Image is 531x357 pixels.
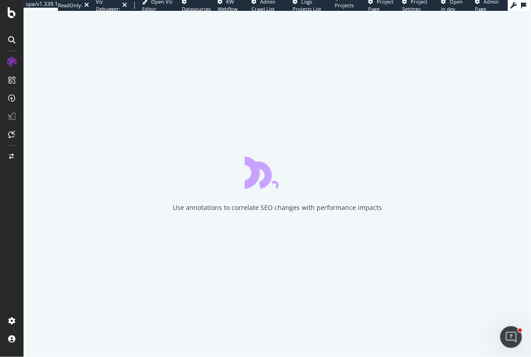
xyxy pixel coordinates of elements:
[58,2,82,9] div: ReadOnly:
[500,326,522,348] iframe: Intercom live chat
[335,2,354,16] span: Projects List
[173,203,382,212] div: Use annotations to correlate SEO changes with performance impacts
[182,5,211,12] span: Datasources
[245,156,310,189] div: animation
